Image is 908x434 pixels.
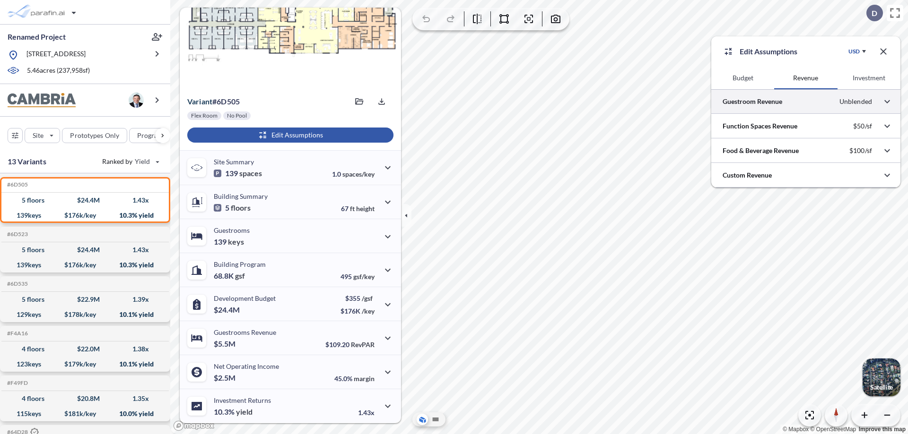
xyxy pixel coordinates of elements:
p: Food & Beverage Revenue [723,146,799,155]
button: Edit Assumptions [187,128,393,143]
p: Flex Room [191,112,218,119]
span: gsf/key [353,272,375,281]
p: Satellite [870,383,893,391]
span: height [356,204,375,213]
p: Renamed Project [8,32,66,42]
p: Site Summary [214,158,254,166]
a: Improve this map [859,426,906,433]
span: RevPAR [351,340,375,349]
p: Guestrooms [214,226,250,234]
div: USD [848,48,860,55]
button: Site Plan [430,414,441,425]
img: Switcher Image [863,358,900,396]
span: keys [228,237,244,247]
p: $100/sf [849,146,872,155]
a: Mapbox homepage [173,420,215,431]
p: No Pool [227,112,247,119]
h5: Click to copy the code [5,281,28,287]
p: 139 [214,169,262,178]
p: Prototypes Only [70,131,119,140]
span: floors [231,203,251,213]
p: Site [33,131,44,140]
span: /key [362,307,375,315]
p: Function Spaces Revenue [723,121,797,131]
p: Development Budget [214,294,276,302]
button: Budget [711,67,774,89]
h5: Click to copy the code [5,181,28,188]
p: Custom Revenue [723,170,772,180]
button: Revenue [774,67,837,89]
button: Prototypes Only [62,128,127,143]
p: 5 [214,203,251,213]
p: 1.0 [332,170,375,178]
p: $5.5M [214,339,237,349]
span: Variant [187,97,212,106]
img: BrandImage [8,93,76,108]
p: $109.20 [325,340,375,349]
p: D [872,9,877,17]
button: Aerial View [417,414,428,425]
p: 13 Variants [8,156,46,167]
p: Building Program [214,260,266,268]
p: $24.4M [214,305,241,315]
p: [STREET_ADDRESS] [26,49,86,61]
p: 10.3% [214,407,253,417]
button: Program [129,128,180,143]
span: ft [350,204,355,213]
span: yield [236,407,253,417]
span: /gsf [362,294,373,302]
p: 139 [214,237,244,247]
img: user logo [129,93,144,108]
p: Investment Returns [214,396,271,404]
h5: Click to copy the code [5,380,28,386]
p: Edit Assumptions [740,46,797,57]
span: margin [354,374,375,383]
button: Switcher ImageSatellite [863,358,900,396]
p: Building Summary [214,192,268,200]
button: Investment [838,67,900,89]
p: Guestrooms Revenue [214,328,276,336]
p: # 6d505 [187,97,240,106]
h5: Click to copy the code [5,330,28,337]
p: Net Operating Income [214,362,279,370]
p: $50/sf [853,122,872,130]
span: spaces [239,169,262,178]
a: OpenStreetMap [810,426,856,433]
p: 495 [340,272,375,281]
button: Site [25,128,60,143]
p: $2.5M [214,373,237,383]
span: Yield [135,157,150,166]
p: 1.43x [358,408,375,417]
p: Program [137,131,164,140]
h5: Click to copy the code [5,231,28,238]
a: Mapbox [783,426,809,433]
p: 45.0% [334,374,375,383]
span: spaces/key [342,170,375,178]
p: $176K [340,307,375,315]
span: gsf [235,271,245,281]
p: 5.46 acres ( 237,958 sf) [27,66,90,76]
p: $355 [340,294,375,302]
p: 67 [341,204,375,213]
p: 68.8K [214,271,245,281]
button: Ranked by Yield [95,154,166,169]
